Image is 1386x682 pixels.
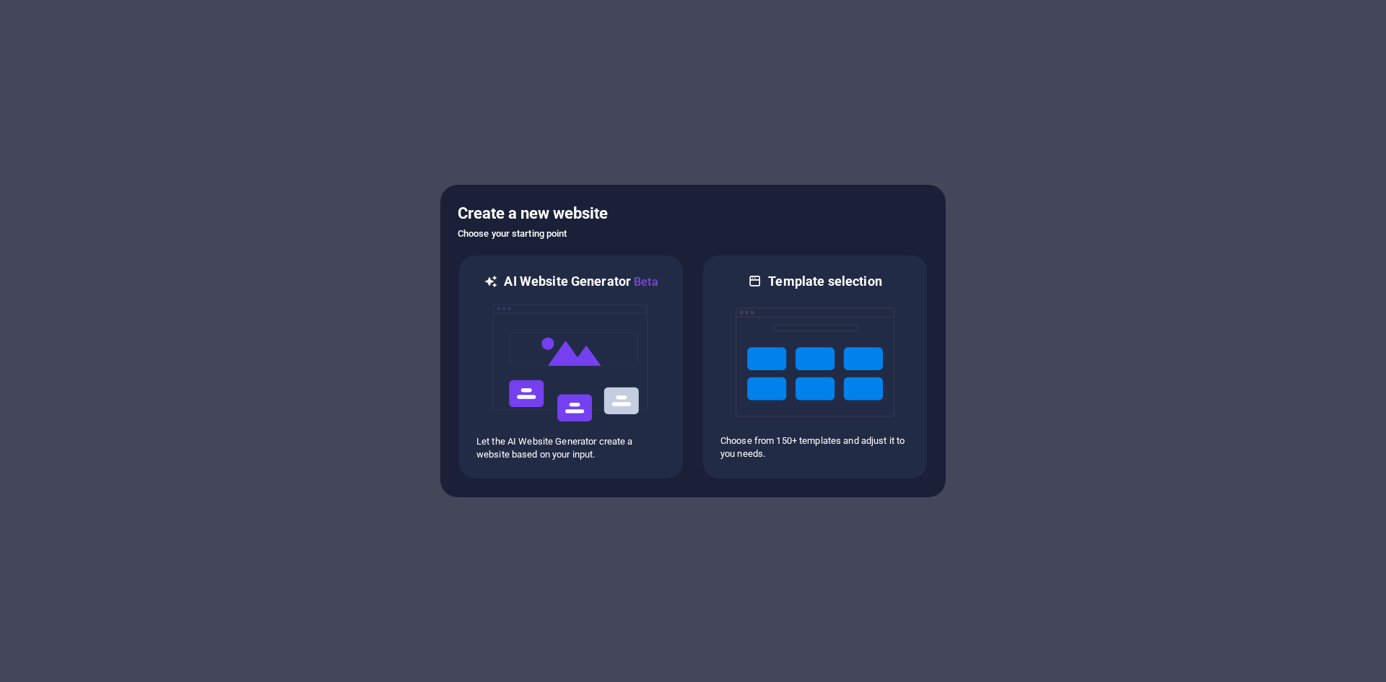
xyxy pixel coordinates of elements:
[702,254,928,480] div: Template selectionChoose from 150+ templates and adjust it to you needs.
[458,202,928,225] h5: Create a new website
[504,273,658,291] h6: AI Website Generator
[768,273,881,290] h6: Template selection
[458,225,928,242] h6: Choose your starting point
[476,435,666,461] p: Let the AI Website Generator create a website based on your input.
[458,254,684,480] div: AI Website GeneratorBetaaiLet the AI Website Generator create a website based on your input.
[631,275,658,289] span: Beta
[492,291,650,435] img: ai
[720,434,910,460] p: Choose from 150+ templates and adjust it to you needs.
